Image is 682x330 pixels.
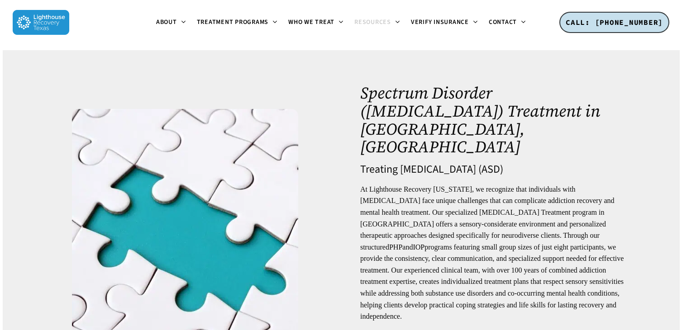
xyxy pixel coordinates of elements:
[191,19,283,26] a: Treatment Programs
[413,243,424,251] a: IOP
[349,19,405,26] a: Resources
[288,18,334,27] span: Who We Treat
[559,12,669,33] a: CALL: [PHONE_NUMBER]
[360,84,634,156] h1: Spectrum Disorder ([MEDICAL_DATA]) Treatment in [GEOGRAPHIC_DATA], [GEOGRAPHIC_DATA]
[483,19,531,26] a: Contact
[151,19,191,26] a: About
[283,19,349,26] a: Who We Treat
[360,184,634,322] p: At Lighthouse Recovery [US_STATE], we recognize that individuals with [MEDICAL_DATA] face unique ...
[354,18,391,27] span: Resources
[13,10,69,35] img: Lighthouse Recovery Texas
[411,18,469,27] span: Verify Insurance
[405,19,483,26] a: Verify Insurance
[360,164,634,175] h4: Treating [MEDICAL_DATA] (ASD)
[197,18,269,27] span: Treatment Programs
[156,18,177,27] span: About
[389,243,402,251] a: PHP
[566,18,663,27] span: CALL: [PHONE_NUMBER]
[489,18,517,27] span: Contact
